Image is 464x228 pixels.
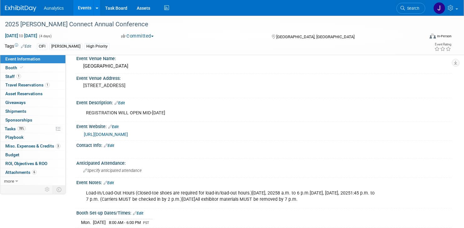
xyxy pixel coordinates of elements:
i: Booth reservation complete [20,66,23,69]
span: Shipments [5,109,26,114]
a: Staff1 [0,72,65,81]
span: Travel Reservations [5,82,50,87]
td: Toggle Event Tabs [53,185,66,194]
div: In-Person [437,34,451,39]
a: Booth [0,64,65,72]
a: Edit [108,125,119,129]
span: 78% [17,126,26,131]
div: 2025 [PERSON_NAME] Connect Annual Conference [3,19,414,30]
span: Budget [5,152,19,157]
div: [GEOGRAPHIC_DATA] [81,61,447,71]
a: Edit [104,143,114,148]
span: [GEOGRAPHIC_DATA], [GEOGRAPHIC_DATA] [276,34,354,39]
a: Event Information [0,55,65,63]
span: Event Information [5,56,40,61]
img: Julie Grisanti-Cieslak [433,2,445,14]
span: Search [405,6,419,11]
a: Giveaways [0,98,65,107]
td: Mon. [81,219,93,225]
div: High Priority [84,43,110,50]
div: Event Rating [434,43,451,46]
span: Specify anticipated attendance [83,168,142,173]
div: CIFI [37,43,47,50]
span: Tasks [5,126,26,131]
td: Tags [5,43,31,50]
span: Sponsorships [5,117,32,122]
div: Event Venue Address: [76,74,451,81]
span: 8:00 AM - 6:00 PM [109,220,141,225]
a: Asset Reservations [0,90,65,98]
span: 1 [45,83,50,87]
span: 3 [56,144,60,148]
span: more [4,179,14,184]
span: Asset Reservations [5,91,43,96]
div: Event Description: [76,98,451,106]
td: Personalize Event Tab Strip [42,185,53,194]
a: more [0,177,65,185]
span: ROI, Objectives & ROO [5,161,47,166]
span: Giveaways [5,100,26,105]
a: Shipments [0,107,65,116]
div: Load-In/Load-Out Hours (Closed-toe shoes are required for load-in/load-out hours.)[DATE], 20258 a... [82,187,380,206]
span: 6 [32,170,37,174]
a: Search [396,3,425,14]
span: Aunalytics [44,6,64,11]
span: 1 [16,74,21,79]
div: Event Format [385,33,451,42]
div: Event Website: [76,122,451,130]
img: Format-Inperson.png [430,34,436,39]
a: Sponsorships [0,116,65,124]
a: ROI, Objectives & ROO [0,159,65,168]
div: REGISTRATION WILL OPEN MID-[DATE] [82,107,380,119]
span: Staff [5,74,21,79]
div: Anticipated Attendance: [76,158,451,166]
div: Event Venue Name: [76,54,451,62]
a: Edit [21,44,31,49]
a: Playbook [0,133,65,142]
a: Edit [115,101,125,105]
span: PST [143,221,149,225]
button: Committed [119,33,156,39]
a: Budget [0,151,65,159]
span: to [18,33,24,38]
a: Edit [104,181,114,185]
div: Event Notes: [76,178,451,186]
span: Booth [5,65,24,70]
a: Tasks78% [0,125,65,133]
span: [DATE] [DATE] [5,33,38,39]
a: [URL][DOMAIN_NAME] [84,132,128,137]
a: Travel Reservations1 [0,81,65,89]
div: Booth Set-up Dates/Times: [76,208,451,216]
a: Misc. Expenses & Credits3 [0,142,65,150]
a: Attachments6 [0,168,65,177]
a: Edit [133,211,143,215]
span: (4 days) [38,34,52,38]
span: Misc. Expenses & Credits [5,143,60,148]
span: Playbook [5,135,23,140]
div: Contact Info: [76,141,451,149]
pre: [STREET_ADDRESS] [83,83,226,88]
img: ExhibitDay [5,5,36,12]
span: Attachments [5,170,37,175]
td: [DATE] [93,219,106,225]
div: [PERSON_NAME] [49,43,82,50]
